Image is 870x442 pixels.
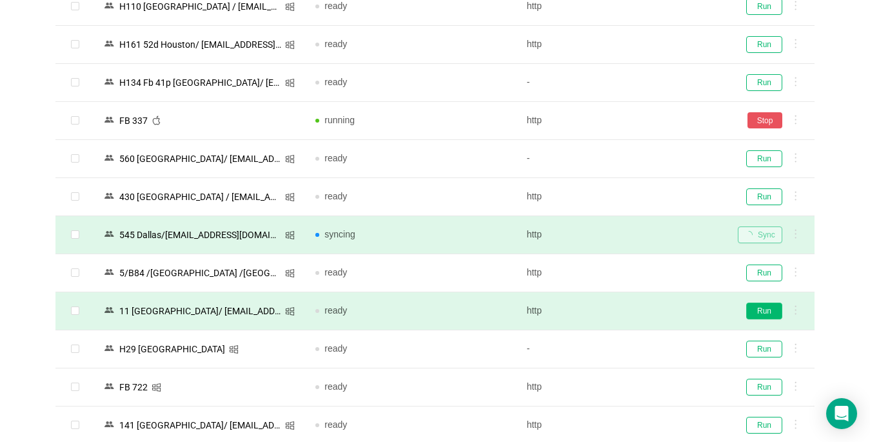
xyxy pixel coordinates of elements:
i: icon: windows [229,345,239,354]
span: syncing [324,229,355,239]
div: FB 722 [115,379,152,396]
div: 11 [GEOGRAPHIC_DATA]/ [EMAIL_ADDRESS][DOMAIN_NAME] [115,303,285,319]
span: ready [324,343,347,354]
td: - [517,330,727,368]
td: http [517,178,727,216]
div: 430 [GEOGRAPHIC_DATA] / [EMAIL_ADDRESS][DOMAIN_NAME] [115,188,285,205]
div: 560 [GEOGRAPHIC_DATA]/ [EMAIL_ADDRESS][DOMAIN_NAME] [115,150,285,167]
td: http [517,292,727,330]
i: icon: windows [285,421,295,430]
button: Stop [747,112,782,128]
div: Open Intercom Messenger [826,398,857,429]
td: http [517,254,727,292]
i: icon: windows [285,306,295,316]
i: icon: windows [285,230,295,240]
div: 141 [GEOGRAPHIC_DATA]/ [EMAIL_ADDRESS][DOMAIN_NAME] [115,417,285,434]
td: http [517,216,727,254]
i: icon: windows [285,78,295,88]
td: http [517,102,727,140]
button: Run [746,188,782,205]
span: ready [324,419,347,430]
i: icon: windows [285,40,295,50]
span: ready [324,39,347,49]
span: ready [324,77,347,87]
td: http [517,26,727,64]
button: Run [746,150,782,167]
button: Run [746,417,782,434]
span: ready [324,267,347,277]
div: Н134 Fb 41p [GEOGRAPHIC_DATA]/ [EMAIL_ADDRESS][DOMAIN_NAME] [1] [115,74,285,91]
span: ready [324,305,347,316]
span: ready [324,1,347,11]
span: running [324,115,355,125]
i: icon: windows [285,2,295,12]
button: Run [746,379,782,396]
div: Н161 52d Houston/ [EMAIL_ADDRESS][DOMAIN_NAME] [115,36,285,53]
td: http [517,368,727,407]
span: ready [324,191,347,201]
i: icon: windows [285,268,295,278]
button: Run [746,74,782,91]
div: FB 337 [115,112,152,129]
div: 545 Dallas/[EMAIL_ADDRESS][DOMAIN_NAME] [115,226,285,243]
span: ready [324,153,347,163]
td: - [517,64,727,102]
div: 5/В84 /[GEOGRAPHIC_DATA] /[GEOGRAPHIC_DATA]/ [EMAIL_ADDRESS][DOMAIN_NAME] [115,265,285,281]
i: icon: apple [152,116,161,125]
i: icon: windows [285,154,295,164]
button: Run [746,265,782,281]
button: Run [746,303,782,319]
button: Run [746,341,782,357]
button: Run [746,36,782,53]
i: icon: windows [152,383,161,392]
div: H29 [GEOGRAPHIC_DATA] [115,341,229,357]
td: - [517,140,727,178]
i: icon: windows [285,192,295,202]
span: ready [324,381,347,392]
